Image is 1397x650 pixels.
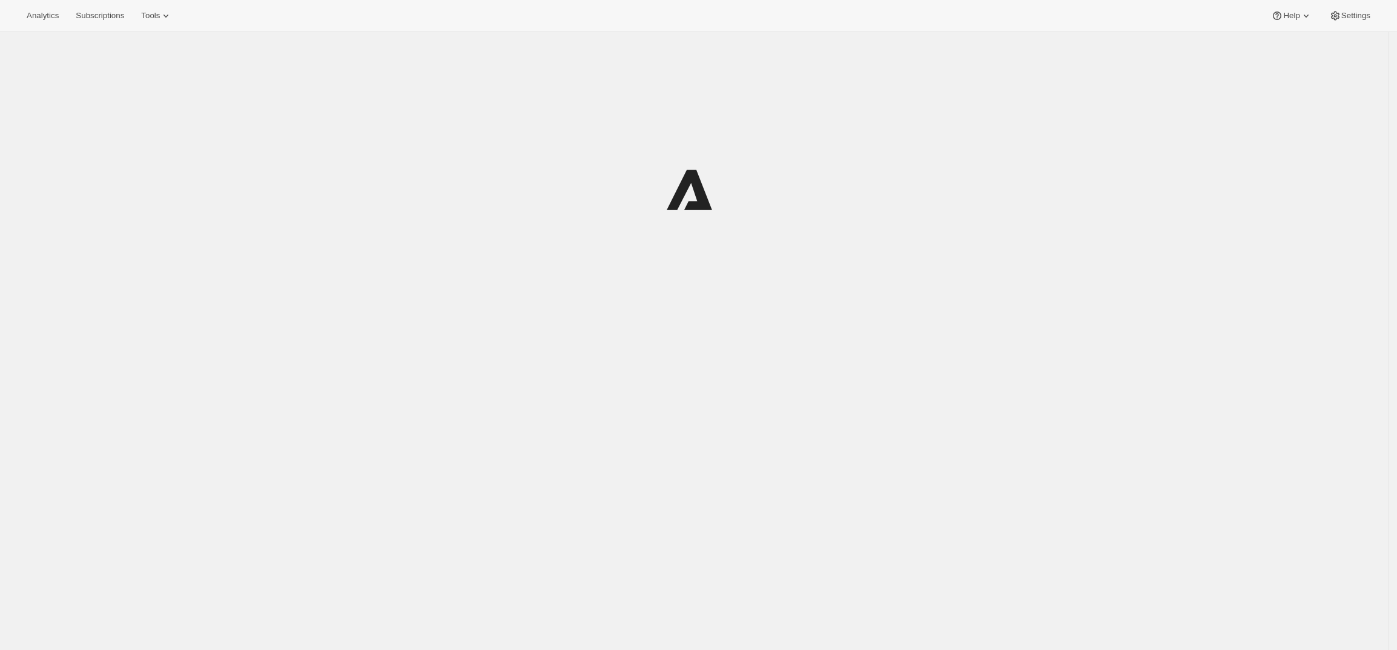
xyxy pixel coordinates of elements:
button: Help [1264,7,1319,24]
button: Tools [134,7,179,24]
button: Settings [1322,7,1378,24]
button: Analytics [19,7,66,24]
span: Help [1283,11,1300,21]
span: Subscriptions [76,11,124,21]
span: Analytics [27,11,59,21]
span: Tools [141,11,160,21]
button: Subscriptions [68,7,131,24]
span: Settings [1341,11,1370,21]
